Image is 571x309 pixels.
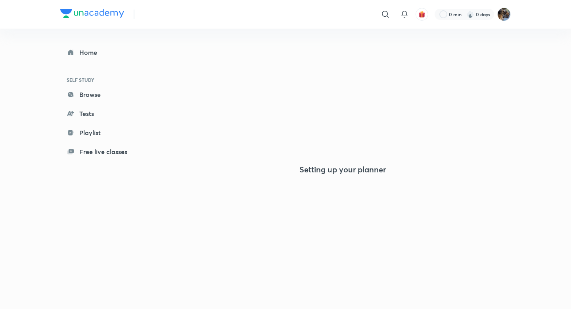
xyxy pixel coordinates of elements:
[466,10,474,18] img: streak
[60,144,152,160] a: Free live classes
[60,9,124,18] img: Company Logo
[60,125,152,141] a: Playlist
[416,8,428,21] button: avatar
[60,44,152,60] a: Home
[60,73,152,87] h6: SELF STUDY
[418,11,425,18] img: avatar
[497,8,511,21] img: Chayan Mehta
[299,165,386,174] h4: Setting up your planner
[60,87,152,102] a: Browse
[60,9,124,20] a: Company Logo
[60,106,152,122] a: Tests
